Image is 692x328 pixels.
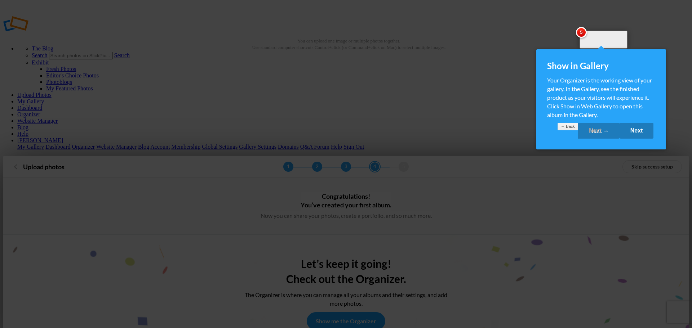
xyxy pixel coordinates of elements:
[576,27,587,38] span: 5
[547,60,655,72] div: Show in Gallery
[547,76,655,119] div: Your Organizer is the working view of your gallery. In the Gallery, see the finished product as y...
[578,123,620,139] a: Next →
[558,123,578,130] a: ← Back
[620,123,654,139] a: Next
